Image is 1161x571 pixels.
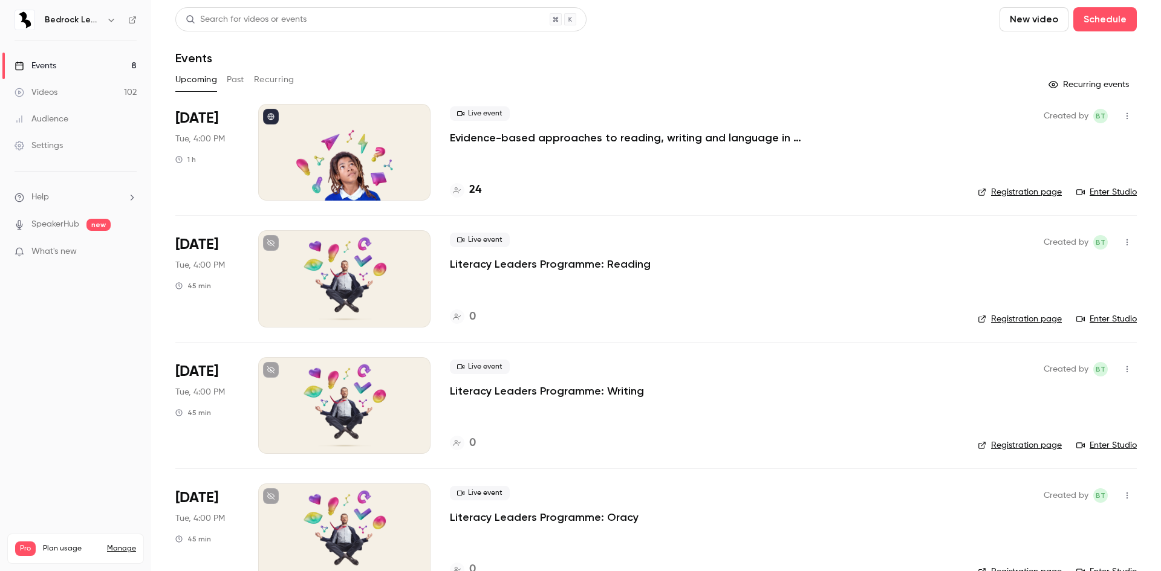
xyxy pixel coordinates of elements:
span: Created by [1044,109,1088,123]
h4: 0 [469,309,476,325]
span: Help [31,191,49,204]
div: 45 min [175,534,211,544]
img: Bedrock Learning [15,10,34,30]
button: Past [227,70,244,89]
span: [DATE] [175,362,218,381]
a: Enter Studio [1076,313,1137,325]
span: [DATE] [175,235,218,254]
span: Ben Triggs [1093,109,1108,123]
a: 0 [450,435,476,451]
span: Live event [450,233,510,247]
span: Tue, 4:00 PM [175,259,225,271]
a: Registration page [978,186,1062,198]
span: BT [1096,235,1105,250]
div: Nov 4 Tue, 4:00 PM (Europe/London) [175,230,239,327]
a: Registration page [978,439,1062,451]
a: Manage [107,544,136,553]
span: Tue, 4:00 PM [175,512,225,524]
button: Recurring [254,70,294,89]
span: Created by [1044,235,1088,250]
iframe: Noticeable Trigger [122,247,137,257]
span: Ben Triggs [1093,235,1108,250]
h4: 0 [469,435,476,451]
a: Evidence-based approaches to reading, writing and language in 2025/26 [450,131,813,145]
h4: 24 [469,182,481,198]
span: [DATE] [175,109,218,128]
li: help-dropdown-opener [15,191,137,204]
a: Enter Studio [1076,186,1137,198]
span: Created by [1044,488,1088,503]
button: Upcoming [175,70,217,89]
h6: Bedrock Learning [45,14,102,26]
a: Enter Studio [1076,439,1137,451]
a: Literacy Leaders Programme: Reading [450,257,651,271]
div: 1 h [175,155,196,164]
span: [DATE] [175,488,218,508]
div: 45 min [175,408,211,418]
span: Plan usage [43,544,100,553]
span: Ben Triggs [1093,488,1108,503]
button: Schedule [1073,7,1137,31]
div: Oct 7 Tue, 4:00 PM (Europe/London) [175,104,239,201]
span: new [86,219,111,231]
button: New video [1000,7,1068,31]
div: Videos [15,86,57,98]
span: Live event [450,106,510,121]
a: SpeakerHub [31,218,79,231]
button: Recurring events [1043,75,1137,94]
span: Tue, 4:00 PM [175,133,225,145]
span: Created by [1044,362,1088,376]
span: Ben Triggs [1093,362,1108,376]
span: Live event [450,486,510,500]
span: What's new [31,245,77,258]
a: Literacy Leaders Programme: Oracy [450,510,639,524]
a: Registration page [978,313,1062,325]
span: Tue, 4:00 PM [175,386,225,398]
div: 45 min [175,281,211,291]
span: Live event [450,360,510,374]
a: Literacy Leaders Programme: Writing [450,384,644,398]
span: BT [1096,488,1105,503]
a: 0 [450,309,476,325]
div: Nov 11 Tue, 4:00 PM (Europe/London) [175,357,239,454]
div: Audience [15,113,68,125]
span: BT [1096,109,1105,123]
h1: Events [175,51,212,65]
a: 24 [450,182,481,198]
div: Settings [15,140,63,152]
div: Events [15,60,56,72]
div: Search for videos or events [186,13,307,26]
span: BT [1096,362,1105,376]
span: Pro [15,541,36,556]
